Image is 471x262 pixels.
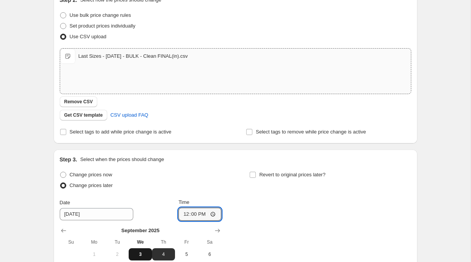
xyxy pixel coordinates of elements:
[106,248,129,260] button: Tuesday September 2 2025
[106,236,129,248] th: Tuesday
[70,182,113,188] span: Change prices later
[201,239,218,245] span: Sa
[64,99,93,105] span: Remove CSV
[60,208,133,220] input: 9/3/2025
[152,236,175,248] th: Thursday
[178,239,195,245] span: Fr
[64,112,103,118] span: Get CSV template
[86,239,103,245] span: Mo
[175,236,198,248] th: Friday
[198,248,221,260] button: Saturday September 6 2025
[152,248,175,260] button: Thursday September 4 2025
[178,208,221,221] input: 12:00
[201,251,218,257] span: 6
[109,239,126,245] span: Tu
[132,239,149,245] span: We
[110,111,148,119] span: CSV upload FAQ
[129,248,152,260] button: Today Wednesday September 3 2025
[132,251,149,257] span: 3
[60,96,98,107] button: Remove CSV
[83,236,106,248] th: Monday
[106,109,153,121] a: CSV upload FAQ
[60,200,70,205] span: Date
[60,156,77,163] h2: Step 3.
[129,236,152,248] th: Wednesday
[70,12,131,18] span: Use bulk price change rules
[86,251,103,257] span: 1
[109,251,126,257] span: 2
[80,156,164,163] p: Select when the prices should change
[70,34,106,39] span: Use CSV upload
[155,251,172,257] span: 4
[212,225,223,236] button: Show next month, October 2025
[178,251,195,257] span: 5
[58,225,69,236] button: Show previous month, August 2025
[178,199,189,205] span: Time
[259,172,325,177] span: Revert to original prices later?
[256,129,366,135] span: Select tags to remove while price change is active
[60,110,108,120] button: Get CSV template
[155,239,172,245] span: Th
[78,52,188,60] div: Last Sizes - [DATE] - BULK - Clean FINAL(in).csv
[70,129,172,135] span: Select tags to add while price change is active
[63,239,80,245] span: Su
[60,236,83,248] th: Sunday
[70,23,136,29] span: Set product prices individually
[83,248,106,260] button: Monday September 1 2025
[175,248,198,260] button: Friday September 5 2025
[198,236,221,248] th: Saturday
[70,172,112,177] span: Change prices now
